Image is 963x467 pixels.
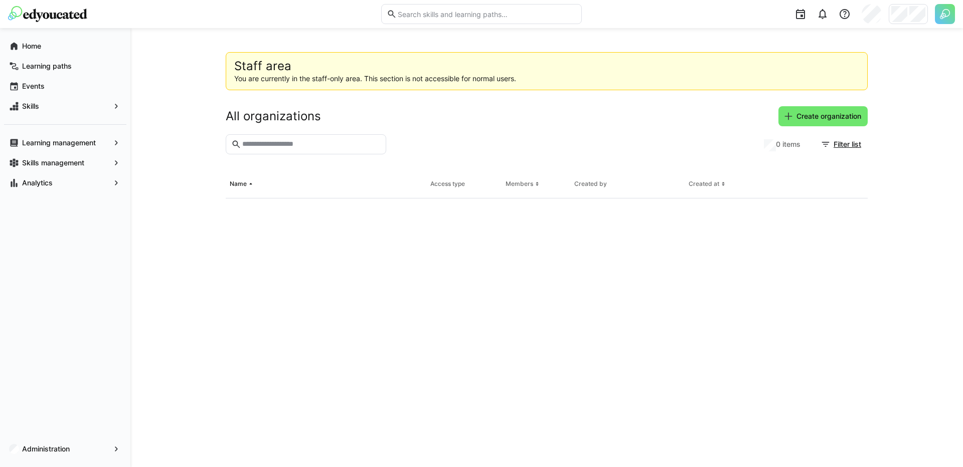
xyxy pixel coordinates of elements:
input: Search skills and learning paths… [397,10,576,19]
span: items [782,139,800,149]
div: Name [230,180,247,188]
button: Filter list [816,134,868,154]
span: Filter list [832,139,863,149]
h2: Staff area [234,59,859,74]
div: Created at [689,180,719,188]
div: Created by [574,180,607,188]
button: Create organization [778,106,868,126]
div: Members [506,180,533,188]
span: 0 [776,139,780,149]
span: Create organization [795,111,863,121]
p: You are currently in the staff-only area. This section is not accessible for normal users. [234,74,859,84]
h2: All organizations [226,109,321,124]
div: Access type [430,180,465,188]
